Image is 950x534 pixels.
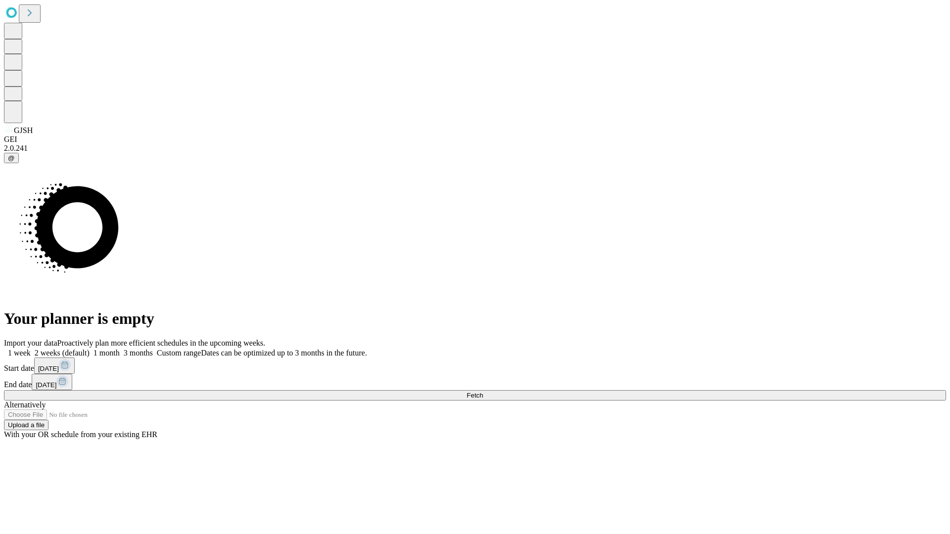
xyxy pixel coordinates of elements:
button: [DATE] [34,357,75,374]
span: With your OR schedule from your existing EHR [4,430,157,439]
button: Fetch [4,390,946,400]
span: 1 month [94,349,120,357]
span: 2 weeks (default) [35,349,90,357]
div: 2.0.241 [4,144,946,153]
div: GEI [4,135,946,144]
span: Dates can be optimized up to 3 months in the future. [201,349,367,357]
span: Custom range [157,349,201,357]
span: Fetch [467,392,483,399]
span: GJSH [14,126,33,134]
h1: Your planner is empty [4,310,946,328]
span: Alternatively [4,400,46,409]
span: [DATE] [38,365,59,372]
button: @ [4,153,19,163]
span: 1 week [8,349,31,357]
span: [DATE] [36,381,56,389]
div: Start date [4,357,946,374]
button: Upload a file [4,420,48,430]
span: Proactively plan more efficient schedules in the upcoming weeks. [57,339,265,347]
span: 3 months [124,349,153,357]
div: End date [4,374,946,390]
button: [DATE] [32,374,72,390]
span: Import your data [4,339,57,347]
span: @ [8,154,15,162]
